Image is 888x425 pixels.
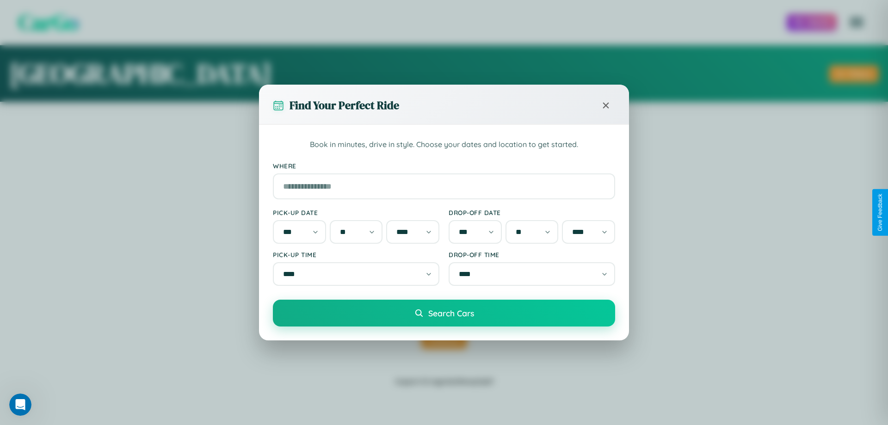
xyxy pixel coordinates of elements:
[449,209,615,216] label: Drop-off Date
[290,98,399,113] h3: Find Your Perfect Ride
[273,139,615,151] p: Book in minutes, drive in style. Choose your dates and location to get started.
[273,251,439,259] label: Pick-up Time
[428,308,474,318] span: Search Cars
[273,162,615,170] label: Where
[449,251,615,259] label: Drop-off Time
[273,300,615,326] button: Search Cars
[273,209,439,216] label: Pick-up Date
